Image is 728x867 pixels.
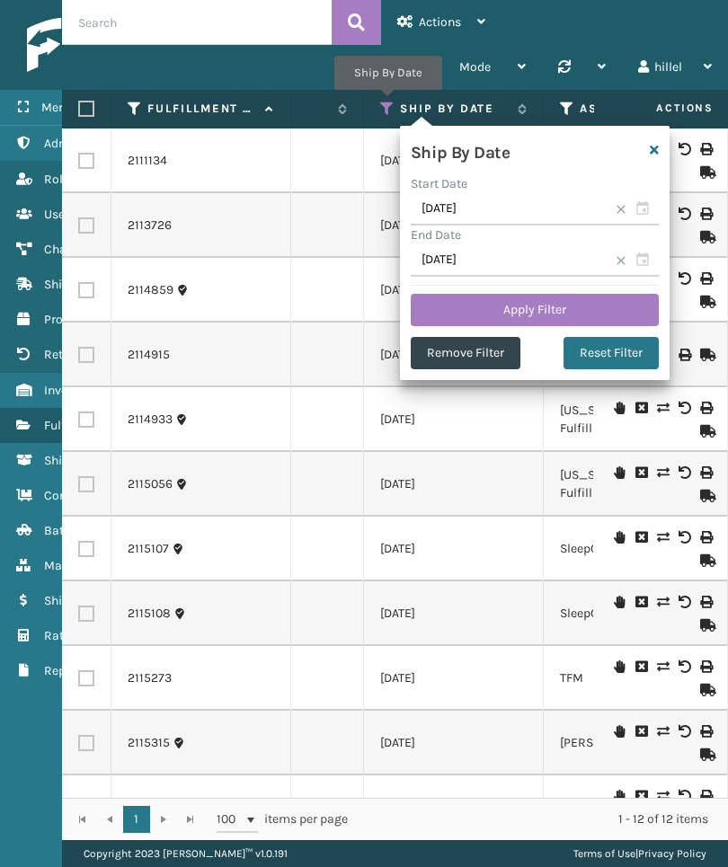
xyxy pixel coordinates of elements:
label: Ship By Date [400,101,509,117]
label: Fulfillment Order Id [147,101,256,117]
i: Mark as Shipped [700,490,711,502]
i: Mark as Shipped [700,349,711,361]
td: [DATE] [364,387,544,452]
i: Change shipping [657,725,668,738]
i: Void Label [679,466,689,479]
span: Actions [419,14,461,30]
button: Apply Filter [411,294,659,326]
i: On Hold [614,402,625,414]
i: Print Label [700,402,711,414]
i: Void Label [679,402,689,414]
i: Void Label [679,596,689,608]
i: Mark as Shipped [700,748,711,761]
i: Print Label [700,466,711,479]
input: MM/DD/YYYY [411,193,659,226]
i: Print Label [700,790,711,802]
i: Print Label [700,596,711,608]
i: Print Label [700,272,711,285]
a: 2114859 [128,281,173,299]
a: 1 [123,806,150,833]
i: Mark as Shipped [700,554,711,567]
i: On Hold [614,531,625,544]
span: Mode [459,59,491,75]
td: [DATE] [364,323,544,387]
i: Request to Be Cancelled [635,531,646,544]
td: [DATE] [364,581,544,646]
img: logo [27,18,198,72]
i: Request to Be Cancelled [635,596,646,608]
span: Containers [44,488,106,503]
div: 1 - 12 of 12 items [373,810,708,828]
td: [PERSON_NAME] [544,711,724,775]
td: [DATE] [364,452,544,517]
td: [DATE] [364,711,544,775]
i: Void Label [679,272,689,285]
i: Change shipping [657,596,668,608]
a: 2114933 [128,411,173,429]
p: Copyright 2023 [PERSON_NAME]™ v 1.0.191 [84,840,288,867]
span: items per page [217,806,348,833]
a: 2111134 [128,152,167,170]
td: [DATE] [364,258,544,323]
i: Print Label [700,143,711,155]
span: Rate Calculator [44,628,132,643]
span: Marketplace Orders [44,558,155,573]
td: [DATE] [364,128,544,193]
i: Void Label [679,143,689,155]
td: TFM [544,646,724,711]
i: Request to Be Cancelled [635,660,646,673]
i: Mark as Shipped [700,619,711,632]
i: On Hold [614,790,625,802]
span: Products [44,312,94,327]
div: | [573,840,706,867]
span: Fulfillment Orders [44,418,146,433]
a: 2115108 [128,605,171,623]
button: Remove Filter [411,337,520,369]
i: Print Label [700,531,711,544]
span: Users [44,207,75,222]
td: SleepGeekz Warehouse [544,581,724,646]
td: SleepGeekz Warehouse [544,517,724,581]
i: Void Label [679,208,689,220]
span: Menu [41,100,73,115]
td: [US_STATE] (TF Fulfillment) [544,452,724,517]
label: Start Date [411,176,467,191]
i: Change shipping [657,466,668,479]
i: Print Label [700,208,711,220]
i: Void Label [679,790,689,802]
td: [DATE] [364,193,544,258]
span: Administration [44,136,129,151]
span: Batches [44,523,90,538]
span: Reports [44,663,88,678]
a: Terms of Use [573,847,635,860]
label: Assigned Warehouse [580,101,688,117]
input: MM/DD/YYYY [411,244,659,277]
i: Request to Be Cancelled [635,402,646,414]
i: Mark as Shipped [700,166,711,179]
i: On Hold [614,596,625,608]
i: Void Label [679,725,689,738]
span: Shipment Status [44,453,138,468]
button: Reset Filter [564,337,659,369]
span: Actions [599,93,724,123]
span: 100 [217,810,244,828]
i: Change shipping [657,790,668,802]
i: Request to Be Cancelled [635,790,646,802]
span: Shipment Cost [44,593,128,608]
span: Channels [44,242,97,257]
span: Inventory [44,383,97,398]
i: Mark as Shipped [700,231,711,243]
td: [US_STATE] (TF Fulfillment) [544,387,724,452]
i: Mark as Shipped [700,296,711,308]
i: Print Label [679,349,689,361]
span: Shipping Carriers [44,277,142,292]
a: Privacy Policy [638,847,706,860]
i: Change shipping [657,660,668,673]
i: Mark as Shipped [700,425,711,438]
div: hillel [638,45,712,90]
h4: Ship By Date [411,137,510,164]
i: Mark as Shipped [700,684,711,696]
a: 2115056 [128,475,173,493]
i: Change shipping [657,402,668,414]
a: 2115107 [128,540,169,558]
